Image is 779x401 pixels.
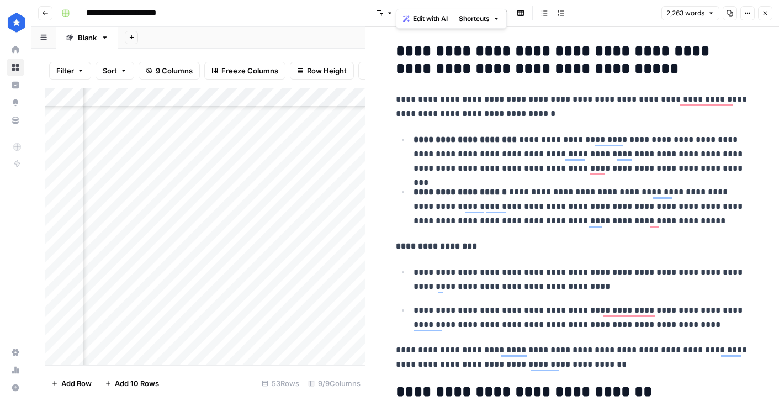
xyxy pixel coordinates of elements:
span: Add Row [61,378,92,389]
a: Browse [7,59,24,76]
a: Your Data [7,112,24,129]
button: Filter [49,62,91,80]
button: Freeze Columns [204,62,285,80]
div: 9/9 Columns [304,374,365,392]
span: Edit with AI [413,14,448,24]
a: Blank [56,27,118,49]
span: Add 10 Rows [115,378,159,389]
a: Usage [7,361,24,379]
button: Workspace: ConsumerAffairs [7,9,24,36]
span: 2,263 words [666,8,704,18]
a: Settings [7,344,24,361]
span: Row Height [307,65,347,76]
span: Sort [103,65,117,76]
button: Shortcuts [454,12,504,26]
a: Insights [7,76,24,94]
div: 53 Rows [257,374,304,392]
span: Freeze Columns [221,65,278,76]
button: Edit with AI [399,12,452,26]
span: Shortcuts [459,14,490,24]
span: Filter [56,65,74,76]
button: 2,263 words [661,6,719,20]
div: Blank [78,32,97,43]
a: Opportunities [7,94,24,112]
button: Sort [96,62,134,80]
button: Row Height [290,62,354,80]
img: ConsumerAffairs Logo [7,13,27,33]
span: 9 Columns [156,65,193,76]
button: Add Row [45,374,98,392]
button: 9 Columns [139,62,200,80]
a: Home [7,41,24,59]
button: Add 10 Rows [98,374,166,392]
button: Help + Support [7,379,24,397]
